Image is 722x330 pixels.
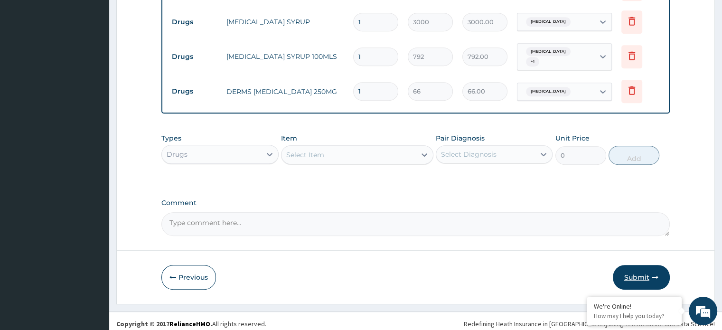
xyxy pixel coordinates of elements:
label: Item [281,133,297,143]
img: d_794563401_company_1708531726252_794563401 [18,47,38,71]
div: Drugs [167,150,188,159]
label: Types [161,134,181,142]
div: Redefining Heath Insurance in [GEOGRAPHIC_DATA] using Telemedicine and Data Science! [464,319,715,329]
span: [MEDICAL_DATA] [526,47,571,57]
textarea: Type your message and hit 'Enter' [5,225,181,258]
button: Submit [613,265,670,290]
div: Chat with us now [49,53,159,66]
span: [MEDICAL_DATA] [526,17,571,27]
td: DERMS [MEDICAL_DATA] 250MG [222,82,348,101]
td: Drugs [167,13,222,31]
a: RelianceHMO [169,320,210,328]
button: Add [609,146,659,165]
div: Select Diagnosis [441,150,497,159]
button: Previous [161,265,216,290]
div: Select Item [286,150,324,160]
label: Pair Diagnosis [436,133,485,143]
label: Comment [161,199,669,207]
div: Minimize live chat window [156,5,178,28]
strong: Copyright © 2017 . [116,320,212,328]
td: [MEDICAL_DATA] SYRUP 100MLS [222,47,348,66]
td: Drugs [167,48,222,66]
label: Unit Price [555,133,590,143]
span: [MEDICAL_DATA] [526,87,571,96]
td: [MEDICAL_DATA] SYRUP [222,12,348,31]
td: Drugs [167,83,222,100]
div: We're Online! [594,302,675,311]
p: How may I help you today? [594,312,675,320]
span: We're online! [55,103,131,198]
span: + 1 [526,57,539,66]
